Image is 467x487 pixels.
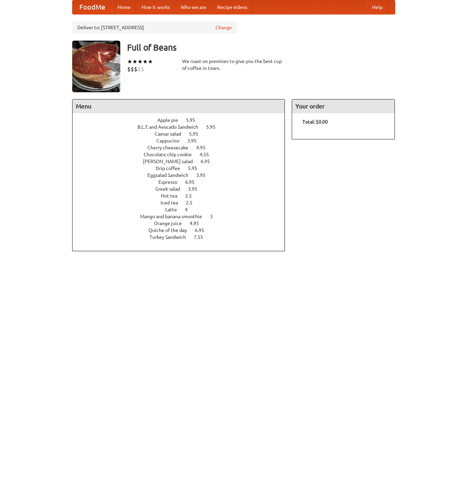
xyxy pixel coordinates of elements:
div: We roast on premises to give you the best cup of coffee in town. [182,58,285,72]
a: Cappucino 3.95 [156,138,209,144]
a: [PERSON_NAME] salad 6.95 [143,159,223,164]
a: Turkey Sandwich 7.55 [149,234,216,240]
h4: Menu [73,99,285,113]
b: Total: $0.00 [302,119,328,125]
a: Help [367,0,388,14]
a: Latte 4 [165,207,200,212]
span: 6.95 [201,159,217,164]
a: Greek salad 3.95 [155,186,210,192]
h4: Your order [292,99,394,113]
a: Apple pie 5.95 [157,117,208,123]
li: ★ [143,58,148,65]
a: Espresso 6.95 [158,179,207,185]
li: ★ [132,58,137,65]
span: Caesar salad [155,131,188,137]
span: 5.95 [188,166,204,171]
div: Deliver to: [STREET_ADDRESS] [72,21,237,34]
img: angular.jpg [72,41,120,92]
span: Cappucino [156,138,186,144]
span: 3.95 [196,172,212,178]
a: Home [112,0,136,14]
span: 4.95 [190,221,206,226]
span: Cherry cheesecake [147,145,195,150]
li: $ [137,65,141,73]
span: 2.5 [186,200,199,205]
h3: Full of Beans [127,41,395,54]
span: Chocolate chip cookie [144,152,199,157]
span: 6.95 [185,179,201,185]
span: 7.55 [194,234,210,240]
span: Turkey Sandwich [149,234,193,240]
span: 4.55 [200,152,216,157]
a: Cherry cheesecake 4.95 [147,145,218,150]
a: Eggsalad Sandwich 3.95 [147,172,218,178]
span: Orange juice [154,221,189,226]
a: FoodMe [73,0,112,14]
a: B.L.T. and Avocado Sandwich 5.95 [137,124,228,130]
span: Greek salad [155,186,187,192]
span: 4.95 [196,145,212,150]
span: B.L.T. and Avocado Sandwich [137,124,205,130]
a: Hot tea 2.5 [161,193,204,199]
li: $ [134,65,137,73]
a: Iced tea 2.5 [160,200,205,205]
a: Chocolate chip cookie 4.55 [144,152,222,157]
span: 5.95 [206,124,222,130]
a: Recipe videos [212,0,253,14]
span: Apple pie [157,117,185,123]
span: Quiche of the day [148,227,194,233]
span: 5.95 [189,131,205,137]
a: Caesar salad 5.95 [155,131,211,137]
li: ★ [127,58,132,65]
span: [PERSON_NAME] salad [143,159,200,164]
li: ★ [148,58,153,65]
li: $ [131,65,134,73]
span: 3.95 [188,186,204,192]
span: 2.5 [185,193,199,199]
a: Who we are [175,0,212,14]
span: 4 [185,207,194,212]
a: Mango and banana smoothie 3 [140,214,225,219]
li: ★ [137,58,143,65]
span: Hot tea [161,193,184,199]
li: $ [141,65,144,73]
a: Orange juice 4.95 [154,221,212,226]
a: Quiche of the day 6.95 [148,227,217,233]
span: Mango and banana smoothie [140,214,209,219]
a: How it works [136,0,175,14]
a: Change [215,24,232,31]
li: $ [127,65,131,73]
span: 5.95 [186,117,202,123]
span: Iced tea [160,200,185,205]
span: Drip coffee [156,166,187,171]
span: 3 [210,214,220,219]
a: Drip coffee 5.95 [156,166,210,171]
span: Latte [165,207,184,212]
span: Eggsalad Sandwich [147,172,195,178]
span: 6.95 [195,227,211,233]
span: Espresso [158,179,184,185]
span: 3.95 [187,138,203,144]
